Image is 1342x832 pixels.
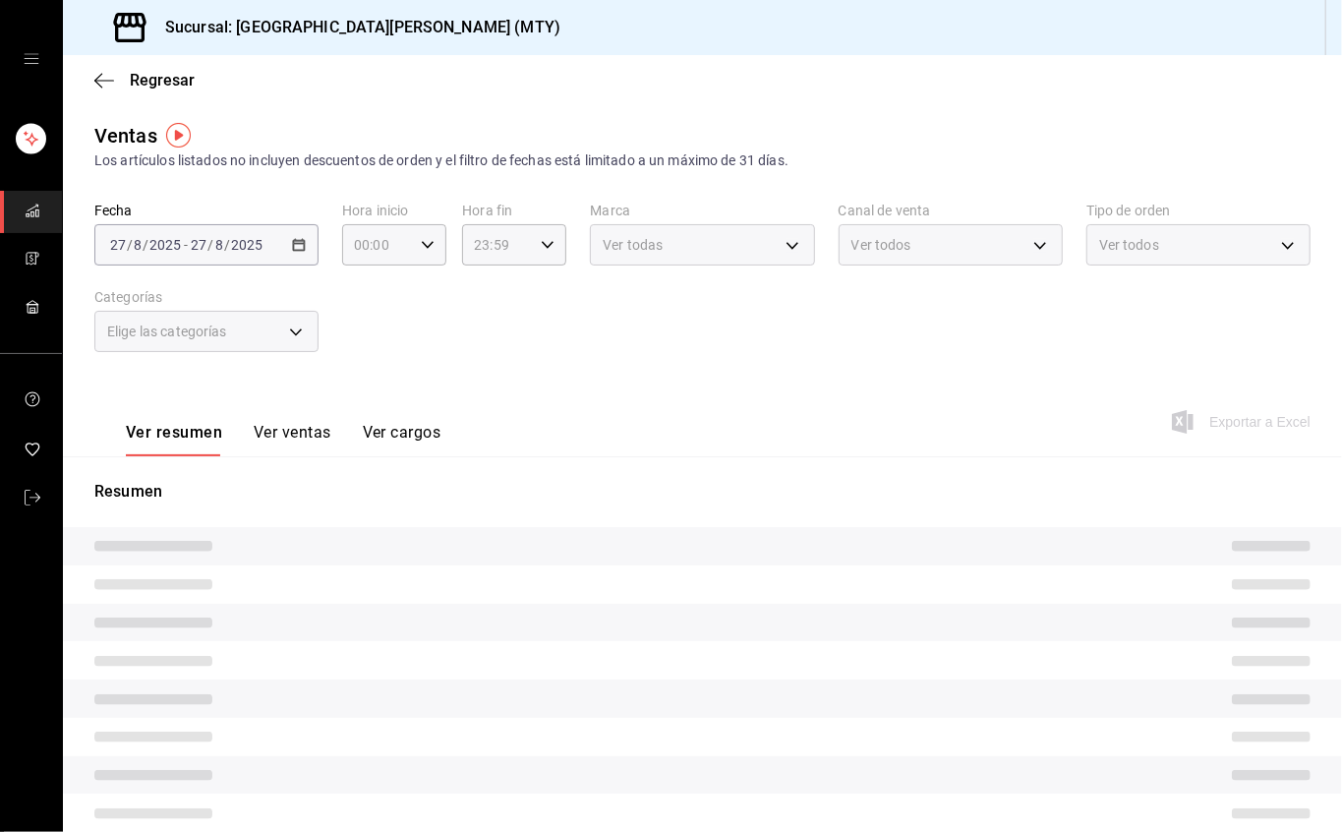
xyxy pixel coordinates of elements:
button: Ver ventas [254,423,331,456]
img: Marcador de información sobre herramientas [166,123,191,148]
label: Tipo de orden [1086,205,1311,218]
input: -- [190,237,207,253]
div: Ventas [94,121,157,150]
label: Marca [590,205,814,218]
span: Ver todos [851,235,911,255]
button: Ver resumen [126,423,222,456]
h3: Sucursal: [GEOGRAPHIC_DATA][PERSON_NAME] (MTY) [149,16,560,39]
div: navigation tabs [126,423,440,456]
input: -- [109,237,127,253]
label: Fecha [94,205,319,218]
label: Canal de venta [839,205,1063,218]
p: Resumen [94,480,1311,504]
input: ---- [148,237,182,253]
input: ---- [230,237,263,253]
input: -- [133,237,143,253]
span: Ver todas [603,235,663,255]
label: Hora fin [462,205,566,218]
span: / [143,237,148,253]
label: Categorías [94,291,319,305]
span: / [207,237,213,253]
span: Elige las categorías [107,322,227,341]
span: Ver todos [1099,235,1159,255]
input: -- [214,237,224,253]
span: / [127,237,133,253]
span: / [224,237,230,253]
button: Ver cargos [363,423,441,456]
button: Regresar [94,71,195,89]
button: cajón abierto [24,51,39,67]
div: Los artículos listados no incluyen descuentos de orden y el filtro de fechas está limitado a un m... [94,150,1311,171]
label: Hora inicio [342,205,446,218]
span: - [184,237,188,253]
span: Regresar [130,71,195,89]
